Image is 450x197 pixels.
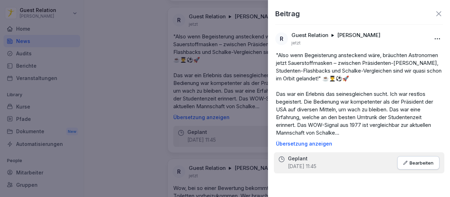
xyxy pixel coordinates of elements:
[275,8,300,19] p: Beitrag
[397,156,439,170] button: Bearbeiten
[288,156,308,161] p: Geplant
[275,32,288,45] div: R
[291,40,301,46] p: jetzt
[276,51,442,137] p: "Also wenn Begeisterung ansteckend wäre, bräuchten Astronomen jetzt Sauerstoffmasken – zwischen P...
[288,163,316,170] p: [DATE] 11:45
[337,32,380,39] p: [PERSON_NAME]
[276,141,442,147] p: Übersetzung anzeigen
[410,160,433,166] p: Bearbeiten
[291,32,328,39] p: Guest Relation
